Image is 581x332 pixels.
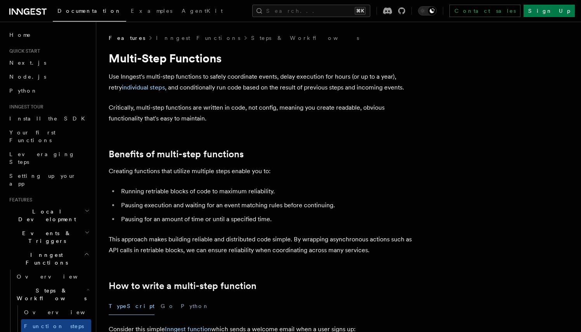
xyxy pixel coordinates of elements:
a: Leveraging Steps [6,147,91,169]
span: Node.js [9,74,46,80]
a: Next.js [6,56,91,70]
span: Overview [17,274,97,280]
span: Inngest tour [6,104,43,110]
span: Next.js [9,60,46,66]
button: Go [161,298,175,315]
p: Critically, multi-step functions are written in code, not config, meaning you create readable, ob... [109,102,419,124]
p: Use Inngest's multi-step functions to safely coordinate events, delay execution for hours (or up ... [109,71,419,93]
a: How to write a multi-step function [109,280,257,291]
button: Local Development [6,205,91,226]
a: Your first Functions [6,126,91,147]
span: Home [9,31,31,39]
a: AgentKit [177,2,227,21]
li: Pausing execution and waiting for an event matching rules before continuing. [119,200,419,211]
a: Python [6,84,91,98]
p: This approach makes building reliable and distributed code simple. By wrapping asynchronous actio... [109,234,419,256]
a: Inngest Functions [156,34,240,42]
span: Setting up your app [9,173,76,187]
a: Sign Up [524,5,575,17]
h1: Multi-Step Functions [109,51,419,65]
span: Leveraging Steps [9,151,75,165]
button: TypeScript [109,298,154,315]
button: Events & Triggers [6,226,91,248]
kbd: ⌘K [355,7,366,15]
span: Steps & Workflows [14,287,87,302]
a: Documentation [53,2,126,22]
p: Creating functions that utilize multiple steps enable you to: [109,166,419,177]
li: Pausing for an amount of time or until a specified time. [119,214,419,225]
span: AgentKit [182,8,223,14]
span: Your first Functions [9,129,55,143]
span: Features [109,34,145,42]
span: Events & Triggers [6,229,85,245]
button: Steps & Workflows [14,284,91,305]
a: individual steps [122,84,165,91]
button: Python [181,298,209,315]
a: Contact sales [449,5,520,17]
a: Benefits of multi-step functions [109,149,244,160]
li: Running retriable blocks of code to maximum reliability. [119,186,419,197]
span: Quick start [6,48,40,54]
a: Home [6,28,91,42]
span: Overview [24,309,104,315]
span: Install the SDK [9,115,90,122]
a: Overview [14,270,91,284]
span: Features [6,197,32,203]
a: Node.js [6,70,91,84]
a: Steps & Workflows [251,34,359,42]
button: Search...⌘K [252,5,370,17]
span: Inngest Functions [6,251,84,267]
a: Setting up your app [6,169,91,191]
span: Python [9,88,38,94]
a: Overview [21,305,91,319]
span: Function steps [24,323,84,329]
button: Toggle dark mode [418,6,437,15]
span: Local Development [6,208,85,223]
a: Examples [126,2,177,21]
a: Install the SDK [6,112,91,126]
span: Documentation [57,8,121,14]
span: Examples [131,8,172,14]
button: Inngest Functions [6,248,91,270]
